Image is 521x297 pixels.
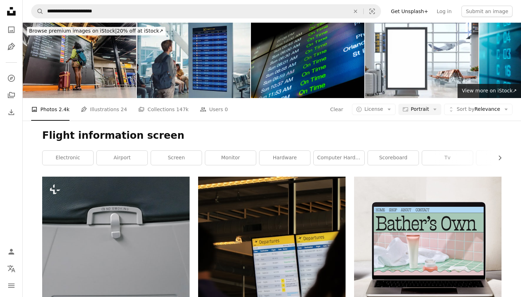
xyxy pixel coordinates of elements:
[364,106,383,112] span: License
[151,151,202,165] a: screen
[411,106,429,113] span: Portrait
[444,104,512,115] button: Sort byRelevance
[81,98,127,121] a: Illustrations 24
[32,5,44,18] button: Search Unsplash
[387,6,432,17] a: Get Unsplash+
[461,6,512,17] button: Submit an image
[314,151,364,165] a: computer hardware
[29,28,117,34] span: Browse premium images on iStock |
[259,151,310,165] a: hardware
[138,98,189,121] a: Collections 147k
[200,98,228,121] a: Users 0
[368,151,419,165] a: scoreboard
[4,23,18,37] a: Photos
[462,88,517,93] span: View more on iStock ↗
[31,4,381,18] form: Find visuals sitewide
[27,27,166,35] div: 20% off at iStock ↗
[4,262,18,276] button: Language
[398,104,441,115] button: Portrait
[432,6,456,17] a: Log in
[456,106,500,113] span: Relevance
[365,23,478,98] img: Blank Billboard At Airport Waiting Area With Luggages, Empty Seats And Blurred Background
[23,23,170,40] a: Browse premium images on iStock|20% off at iStock↗
[364,5,381,18] button: Visual search
[251,23,364,98] img: All on time! Informational tableau with flights arrival schedule in the airport lounge
[205,151,256,165] a: monitor
[4,105,18,119] a: Download History
[458,84,521,98] a: View more on iStock↗
[137,23,250,98] img: Airport Terminal: Young Man Looking at Arrival and Departure Information Display Looking for His ...
[348,5,363,18] button: Clear
[456,106,474,112] span: Sort by
[4,88,18,102] a: Collections
[4,279,18,293] button: Menu
[493,151,502,165] button: scroll list to the right
[42,129,502,142] h1: Flight information screen
[352,104,396,115] button: License
[121,105,127,113] span: 24
[4,40,18,54] a: Illustrations
[4,245,18,259] a: Log in / Sign up
[176,105,189,113] span: 147k
[330,104,344,115] button: Clear
[4,71,18,85] a: Explore
[97,151,147,165] a: airport
[23,23,136,98] img: Mid adult woman looking monitor on a airport
[198,284,346,290] a: woman in white shirt standing near black flat screen tv
[43,151,93,165] a: electronic
[422,151,473,165] a: tv
[42,270,190,276] a: a seat on an airplane with a safety button
[225,105,228,113] span: 0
